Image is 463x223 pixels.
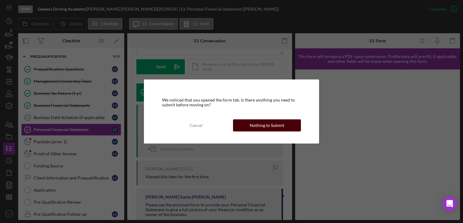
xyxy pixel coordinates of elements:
[162,98,301,107] div: We noticed that you opened the form tab. Is there anything you need to submit before moving on?
[190,119,202,131] div: Cancel
[233,119,301,131] button: Nothing to Submit
[162,119,230,131] button: Cancel
[250,119,284,131] div: Nothing to Submit
[442,196,457,211] div: Open Intercom Messenger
